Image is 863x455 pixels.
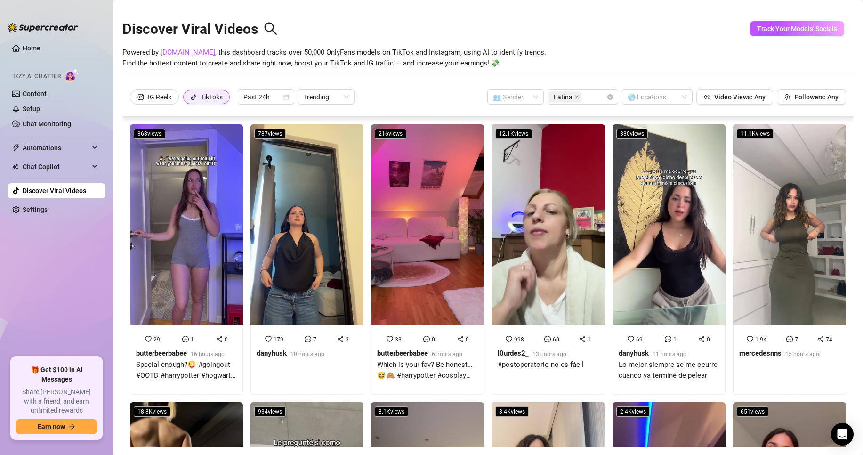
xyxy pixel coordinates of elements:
span: tik-tok [190,94,197,100]
span: 0 [432,336,435,343]
img: AI Chatter [65,68,79,82]
button: Track Your Models' Socials [750,21,844,36]
a: Home [23,44,40,52]
strong: butterbeerbabee [136,349,187,357]
span: heart [387,336,393,342]
a: 12.1Kviews#postoperatorio no es fácil998601l0urdes2_13 hours ago#postoperatorio no es fácil [492,124,605,395]
div: IG Reels [148,90,171,104]
span: team [784,94,791,100]
span: Chat Copilot [23,159,89,174]
span: share-alt [457,336,464,342]
span: heart [747,336,753,342]
span: share-alt [337,336,344,342]
span: instagram [137,94,144,100]
div: Open Intercom Messenger [831,423,854,446]
span: message [786,336,793,342]
span: 8.1K views [375,406,408,417]
div: Lo mejor siempre se me ocurre cuando ya terminé de pelear [619,359,719,382]
a: Setup [23,105,40,113]
span: Past 24h [243,90,289,104]
span: 11.1K views [737,129,774,139]
a: 11.1Kviews1.9K774mercedesnns15 hours ago [733,124,846,395]
img: #postoperatorio no es fácil [492,124,605,325]
span: Followers: Any [795,93,839,101]
span: 934 views [254,406,286,417]
span: share-alt [216,336,223,342]
span: 🎁 Get $100 in AI Messages [16,366,97,384]
strong: l0urdes2_ [498,349,529,357]
a: Content [23,90,47,97]
span: 330 views [616,129,648,139]
span: Latina [549,91,581,103]
div: TikToks [201,90,223,104]
strong: butterbeerbabee [377,349,428,357]
span: 60 [553,336,559,343]
span: 13 hours ago [532,351,566,357]
strong: danyhusk [619,349,649,357]
a: 216viewsWhich is your fav? Be honest…😅🙈 #harrypotter #cosplay #hogwarts #gryffindor #funny #fy330... [371,124,484,395]
button: Video Views: Any [696,89,773,105]
span: heart [628,336,634,342]
span: 6 hours ago [432,351,462,357]
span: 1 [191,336,194,343]
img: Which is your fav? Be honest…😅🙈 #harrypotter #cosplay #hogwarts #gryffindor #funny #fy [371,124,484,325]
button: Followers: Any [777,89,846,105]
span: Track Your Models' Socials [757,25,837,32]
span: 3.4K views [495,406,529,417]
span: 0 [707,336,710,343]
h2: Discover Viral Videos [122,20,278,38]
span: eye [704,94,710,100]
a: 330viewsLo mejor siempre se me ocurre cuando ya terminé de pelear6910danyhusk11 hours agoLo mejor... [613,124,726,395]
span: heart [506,336,512,342]
span: 651 views [737,406,768,417]
span: calendar [283,94,289,100]
span: share-alt [817,336,824,342]
span: 216 views [375,129,406,139]
span: Trending [304,90,349,104]
span: 787 views [254,129,286,139]
span: 10 hours ago [290,351,324,357]
span: message [305,336,311,342]
span: 33 [395,336,402,343]
span: arrow-right [69,423,75,430]
a: Discover Viral Videos [23,187,86,195]
img: logo-BBDzfeDw.svg [8,23,78,32]
div: #postoperatorio no es fácil [498,359,584,371]
span: 29 [153,336,160,343]
span: thunderbolt [12,144,20,152]
span: close-circle [607,94,613,100]
span: 1 [673,336,677,343]
span: 11 hours ago [653,351,686,357]
a: Settings [23,206,48,213]
span: message [665,336,671,342]
span: close [574,95,579,99]
span: 998 [514,336,524,343]
a: [DOMAIN_NAME] [161,48,215,57]
span: Izzy AI Chatter [13,72,61,81]
span: Latina [554,92,573,102]
span: 0 [225,336,228,343]
a: 787views17973danyhusk10 hours ago [250,124,363,395]
span: 179 [274,336,283,343]
a: 368viewsSpecial enough?😜 #goingout #OOTD #harrypotter #hogwarts #cosplay #date2910butterbeerbabee... [130,124,243,395]
span: Powered by , this dashboard tracks over 50,000 OnlyFans models on TikTok and Instagram, using AI ... [122,47,546,69]
span: message [423,336,430,342]
span: 16 hours ago [191,351,225,357]
span: 2.4K views [616,406,650,417]
img: Chat Copilot [12,163,18,170]
span: share-alt [579,336,586,342]
span: Video Views: Any [714,93,766,101]
span: message [544,336,551,342]
span: share-alt [698,336,705,342]
span: heart [265,336,272,342]
span: 3 [346,336,349,343]
div: Which is your fav? Be honest…😅🙈 #harrypotter #cosplay #hogwarts #gryffindor #funny #fy [377,359,478,382]
span: message [182,336,189,342]
span: 7 [795,336,798,343]
div: Special enough?😜 #goingout #OOTD #harrypotter #hogwarts #cosplay #date [136,359,237,382]
img: Special enough?😜 #goingout #OOTD #harrypotter #hogwarts #cosplay #date [130,124,243,325]
span: 15 hours ago [785,351,819,357]
span: 1.9K [755,336,767,343]
span: search [264,22,278,36]
span: 69 [636,336,643,343]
